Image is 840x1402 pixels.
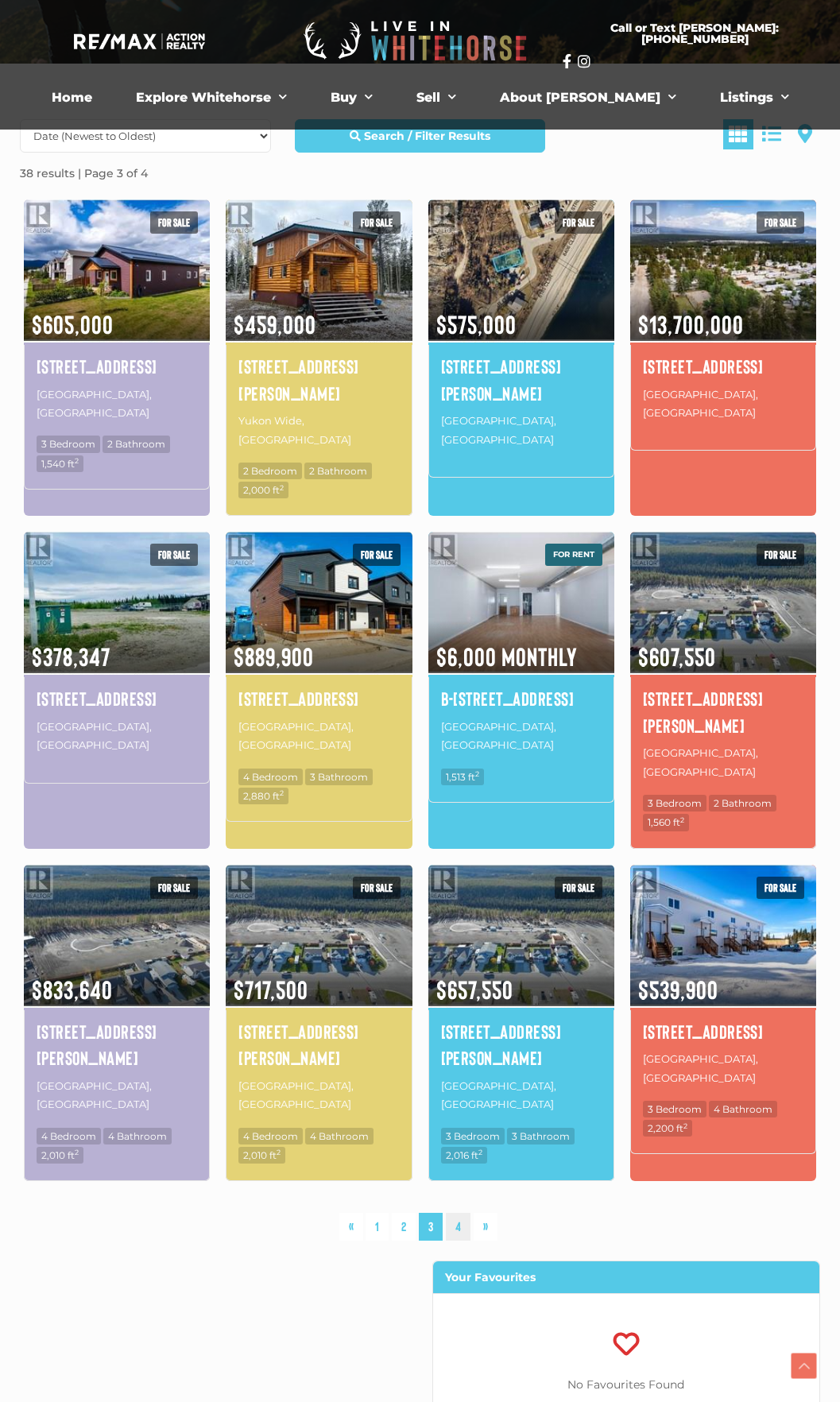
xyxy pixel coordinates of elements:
[630,621,816,673] span: $607,550
[226,621,412,673] span: $889,900
[643,353,803,380] a: [STREET_ADDRESS]
[630,289,816,341] span: $13,700,000
[277,1148,281,1156] sup: 2
[428,289,614,341] span: $575,000
[428,529,614,675] img: B-171 INDUSTRIAL ROAD, Whitehorse, Yukon
[305,769,373,785] span: 3 Bathroom
[150,211,198,234] span: For sale
[238,482,288,498] span: 2,000 ft
[428,621,614,673] span: $6,000 Monthly
[37,1075,197,1116] p: [GEOGRAPHIC_DATA], [GEOGRAPHIC_DATA]
[238,685,399,712] a: [STREET_ADDRESS]
[238,463,302,479] span: 2 Bedroom
[226,529,412,675] img: 33 WYVERN AVENUE, Whitehorse, Yukon
[478,1148,482,1156] sup: 2
[226,289,412,341] span: $459,000
[37,353,197,380] a: [STREET_ADDRESS]
[488,82,688,114] a: About [PERSON_NAME]
[441,685,602,712] a: B-[STREET_ADDRESS]
[150,877,198,899] span: For sale
[24,289,210,341] span: $605,000
[238,1075,399,1116] p: [GEOGRAPHIC_DATA], [GEOGRAPHIC_DATA]
[392,1213,416,1241] a: 2
[475,769,479,778] sup: 2
[708,82,801,114] a: Listings
[238,1128,303,1144] span: 4 Bedroom
[643,742,803,783] p: [GEOGRAPHIC_DATA], [GEOGRAPHIC_DATA]
[441,353,602,406] a: [STREET_ADDRESS][PERSON_NAME]
[238,1018,399,1071] a: [STREET_ADDRESS][PERSON_NAME]
[643,685,803,738] a: [STREET_ADDRESS][PERSON_NAME]
[441,1018,602,1071] a: [STREET_ADDRESS][PERSON_NAME]
[40,82,104,114] a: Home
[75,1148,79,1156] sup: 2
[366,1213,389,1241] a: 1
[353,877,401,899] span: For sale
[339,1213,363,1241] a: «
[474,1213,497,1241] a: »
[364,129,490,143] strong: Search / Filter Results
[643,1101,706,1117] span: 3 Bedroom
[24,862,210,1008] img: 38 BERYL PLACE, Whitehorse, Yukon
[709,795,776,811] span: 2 Bathroom
[280,788,284,797] sup: 2
[304,463,372,479] span: 2 Bathroom
[757,544,804,566] span: For sale
[405,82,468,114] a: Sell
[563,13,826,54] a: Call or Text [PERSON_NAME]: [PHONE_NUMBER]
[226,954,412,1006] span: $717,500
[428,862,614,1008] img: 22 BERYL PLACE, Whitehorse, Yukon
[441,769,484,785] span: 1,513 ft
[757,211,804,234] span: For sale
[582,22,807,45] span: Call or Text [PERSON_NAME]: [PHONE_NUMBER]
[75,456,79,465] sup: 2
[37,685,197,712] h4: [STREET_ADDRESS]
[238,788,288,804] span: 2,880 ft
[226,197,412,343] img: 28198 ROBERT CAMPBELL HIGHWAY, Yukon Wide, Yukon
[37,436,100,452] span: 3 Bedroom
[280,483,284,492] sup: 2
[419,1213,443,1241] span: 3
[630,862,816,1008] img: 134-18 AZURE ROAD, Whitehorse, Yukon
[630,197,816,343] img: 986 RANGE ROAD, Whitehorse, Yukon
[238,769,303,785] span: 4 Bedroom
[24,621,210,673] span: $378,347
[37,1128,101,1144] span: 4 Bedroom
[507,1128,575,1144] span: 3 Bathroom
[37,1147,83,1164] span: 2,010 ft
[545,544,602,566] span: For rent
[238,716,399,757] p: [GEOGRAPHIC_DATA], [GEOGRAPHIC_DATA]
[24,954,210,1006] span: $833,640
[445,1270,536,1284] strong: Your Favourites
[16,82,824,114] nav: Menu
[683,1121,687,1130] sup: 2
[238,410,399,451] p: Yukon Wide, [GEOGRAPHIC_DATA]
[433,1375,820,1395] p: No Favourites Found
[630,529,816,675] img: 24 BERYL PLACE, Whitehorse, Yukon
[238,353,399,406] a: [STREET_ADDRESS][PERSON_NAME]
[20,166,148,180] strong: 38 results | Page 3 of 4
[124,82,299,114] a: Explore Whitehorse
[37,716,197,757] p: [GEOGRAPHIC_DATA], [GEOGRAPHIC_DATA]
[37,384,197,424] p: [GEOGRAPHIC_DATA], [GEOGRAPHIC_DATA]
[757,877,804,899] span: For sale
[680,815,684,824] sup: 2
[295,119,546,153] a: Search / Filter Results
[555,211,602,234] span: For sale
[353,211,401,234] span: For sale
[37,1018,197,1071] a: [STREET_ADDRESS][PERSON_NAME]
[643,1048,803,1089] p: [GEOGRAPHIC_DATA], [GEOGRAPHIC_DATA]
[103,1128,172,1144] span: 4 Bathroom
[709,1101,777,1117] span: 4 Bathroom
[441,1128,505,1144] span: 3 Bedroom
[643,1018,803,1045] a: [STREET_ADDRESS]
[305,1128,374,1144] span: 4 Bathroom
[643,384,803,424] p: [GEOGRAPHIC_DATA], [GEOGRAPHIC_DATA]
